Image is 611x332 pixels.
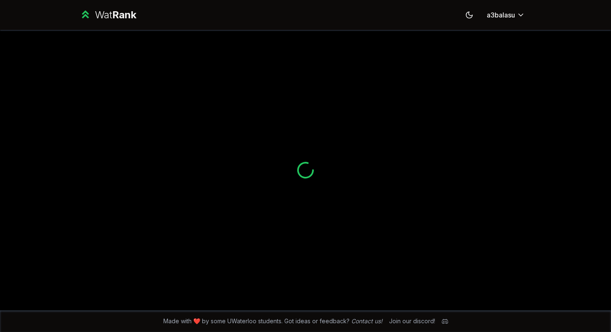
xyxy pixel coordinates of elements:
div: Wat [95,8,136,22]
span: Made with ❤️ by some UWaterloo students. Got ideas or feedback? [163,317,382,325]
span: a3balasu [487,10,515,20]
a: WatRank [79,8,136,22]
a: Contact us! [351,317,382,325]
button: a3balasu [480,7,532,22]
div: Join our discord! [389,317,435,325]
span: Rank [112,9,136,21]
